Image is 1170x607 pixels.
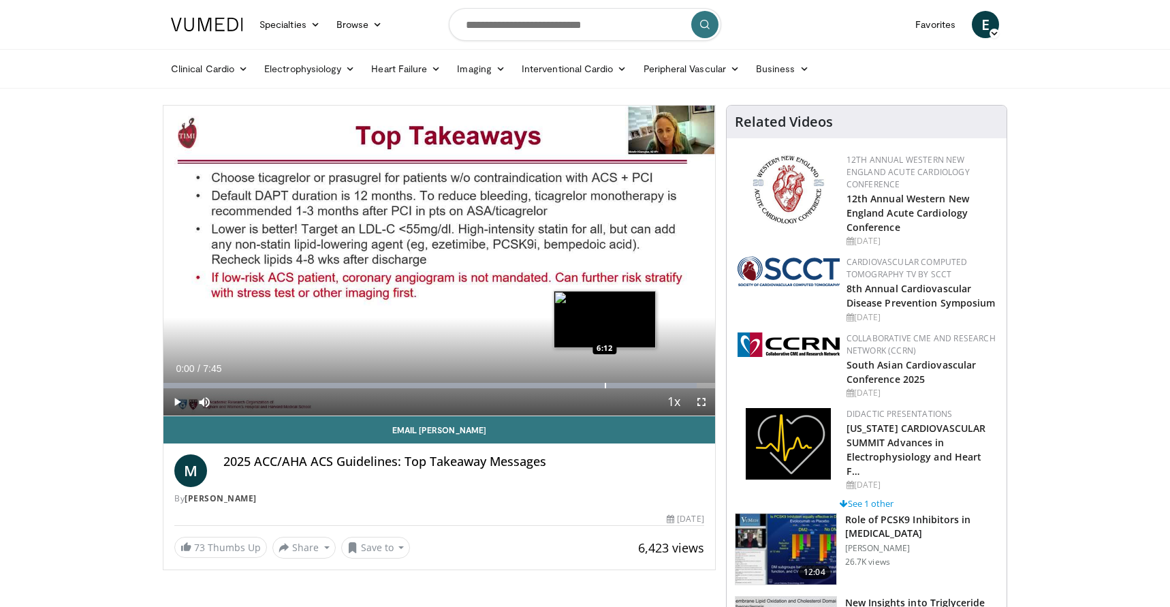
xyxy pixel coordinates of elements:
span: 73 [194,541,205,554]
div: [DATE] [847,235,996,247]
button: Fullscreen [688,388,715,416]
video-js: Video Player [163,106,715,416]
a: Interventional Cardio [513,55,635,82]
div: Progress Bar [163,383,715,388]
a: Specialties [251,11,328,38]
button: Mute [191,388,218,416]
img: 3346fd73-c5f9-4d1f-bb16-7b1903aae427.150x105_q85_crop-smart_upscale.jpg [736,514,836,585]
a: Electrophysiology [256,55,363,82]
h4: Related Videos [735,114,833,130]
img: 1860aa7a-ba06-47e3-81a4-3dc728c2b4cf.png.150x105_q85_autocrop_double_scale_upscale_version-0.2.png [746,408,831,480]
h4: 2025 ACC/AHA ACS Guidelines: Top Takeaway Messages [223,454,704,469]
a: E [972,11,999,38]
span: 6,423 views [638,540,704,556]
input: Search topics, interventions [449,8,721,41]
p: 26.7K views [845,557,890,567]
a: 12th Annual Western New England Acute Cardiology Conference [847,154,970,190]
a: Peripheral Vascular [635,55,748,82]
a: South Asian Cardiovascular Conference 2025 [847,358,977,386]
div: By [174,493,704,505]
a: [US_STATE] CARDIOVASCULAR SUMMIT Advances in Electrophysiology and Heart F… [847,422,986,478]
a: Email [PERSON_NAME] [163,416,715,443]
img: 0954f259-7907-4053-a817-32a96463ecc8.png.150x105_q85_autocrop_double_scale_upscale_version-0.2.png [750,154,826,225]
img: a04ee3ba-8487-4636-b0fb-5e8d268f3737.png.150x105_q85_autocrop_double_scale_upscale_version-0.2.png [738,332,840,357]
a: 8th Annual Cardiovascular Disease Prevention Symposium [847,282,996,309]
button: Share [272,537,336,559]
span: 0:00 [176,363,194,374]
a: M [174,454,207,487]
div: [DATE] [667,513,703,525]
a: Business [748,55,817,82]
span: 12:04 [798,565,831,579]
a: Cardiovascular Computed Tomography TV by SCCT [847,256,968,280]
span: 7:45 [203,363,221,374]
a: Favorites [907,11,964,38]
button: Play [163,388,191,416]
a: See 1 other [840,497,894,510]
button: Playback Rate [661,388,688,416]
span: / [197,363,200,374]
a: Browse [328,11,391,38]
a: Heart Failure [363,55,449,82]
div: Didactic Presentations [847,408,996,420]
img: VuMedi Logo [171,18,243,31]
h3: Role of PCSK9 Inhibitors in [MEDICAL_DATA] [845,513,998,540]
a: 73 Thumbs Up [174,537,267,558]
div: [DATE] [847,311,996,324]
a: 12th Annual Western New England Acute Cardiology Conference [847,192,969,234]
a: Collaborative CME and Research Network (CCRN) [847,332,996,356]
button: Save to [341,537,411,559]
p: [PERSON_NAME] [845,543,998,554]
div: [DATE] [847,387,996,399]
a: [PERSON_NAME] [185,493,257,504]
a: Imaging [449,55,513,82]
img: image.jpeg [554,291,656,348]
a: 12:04 Role of PCSK9 Inhibitors in [MEDICAL_DATA] [PERSON_NAME] 26.7K views [735,513,998,585]
a: Clinical Cardio [163,55,256,82]
img: 51a70120-4f25-49cc-93a4-67582377e75f.png.150x105_q85_autocrop_double_scale_upscale_version-0.2.png [738,256,840,286]
div: [DATE] [847,479,996,491]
